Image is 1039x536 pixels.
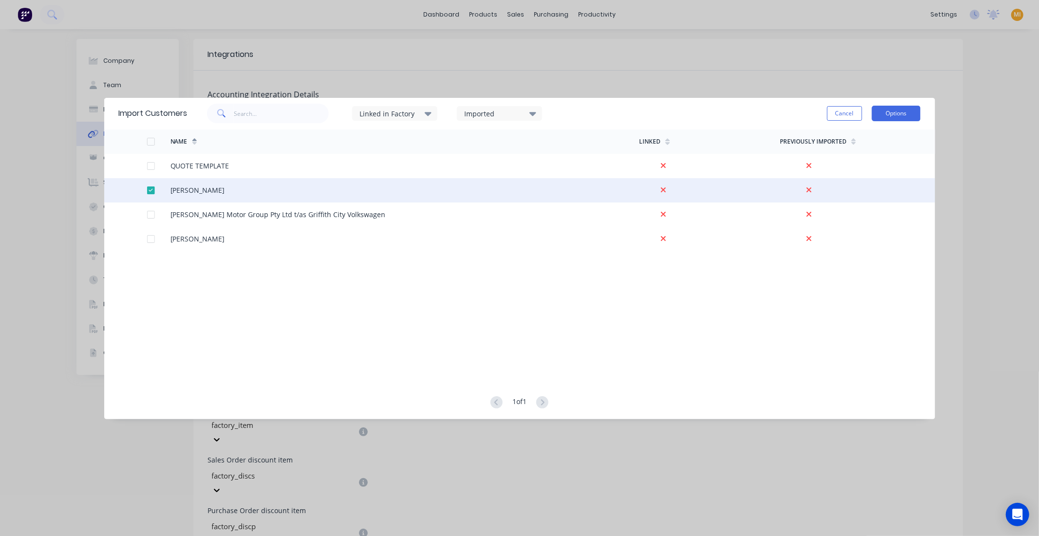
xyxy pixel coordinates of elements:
div: [PERSON_NAME] [170,234,225,244]
div: Previously Imported [780,137,847,146]
div: Linked in Factory [359,109,421,119]
div: Imported [464,109,526,119]
div: QUOTE TEMPLATE [170,161,229,171]
div: Open Intercom Messenger [1006,503,1029,526]
button: Options [872,106,921,121]
div: Linked [639,137,661,146]
div: 1 of 1 [512,396,527,409]
button: Cancel [827,106,862,121]
div: Name [170,137,188,146]
input: Search... [234,104,329,123]
img: Factory [18,7,32,22]
div: [PERSON_NAME] [170,185,225,195]
div: Import Customers [118,108,187,119]
div: [PERSON_NAME] Motor Group Pty Ltd t/as Griffith City Volkswagen [170,209,386,220]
